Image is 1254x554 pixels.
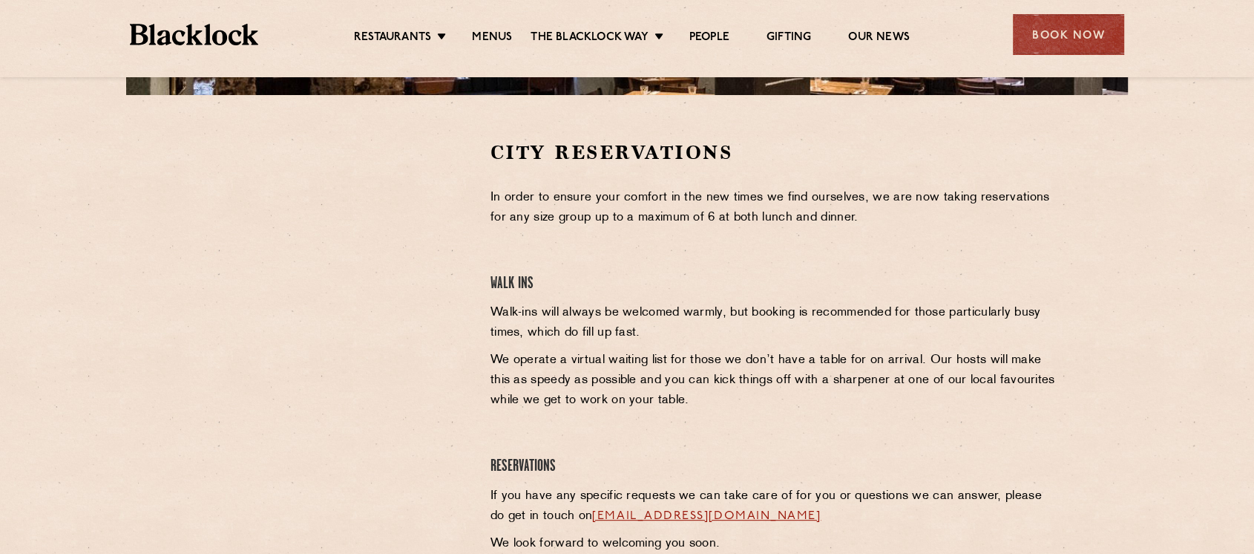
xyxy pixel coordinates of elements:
p: In order to ensure your comfort in the new times we find ourselves, we are now taking reservation... [490,188,1060,228]
a: People [689,30,729,47]
p: Walk-ins will always be welcomed warmly, but booking is recommended for those particularly busy t... [490,303,1060,343]
a: [EMAIL_ADDRESS][DOMAIN_NAME] [592,510,821,522]
div: Book Now [1013,14,1124,55]
p: We look forward to welcoming you soon. [490,534,1060,554]
h4: Reservations [490,457,1060,477]
h4: Walk Ins [490,274,1060,294]
a: Gifting [766,30,811,47]
p: If you have any specific requests we can take care of for you or questions we can answer, please ... [490,486,1060,527]
iframe: OpenTable make booking widget [249,140,415,363]
h2: City Reservations [490,140,1060,166]
img: BL_Textured_Logo-footer-cropped.svg [130,24,258,45]
a: Restaurants [354,30,431,47]
p: We operate a virtual waiting list for those we don’t have a table for on arrival. Our hosts will ... [490,351,1060,411]
a: The Blacklock Way [531,30,648,47]
a: Menus [472,30,512,47]
a: Our News [848,30,910,47]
